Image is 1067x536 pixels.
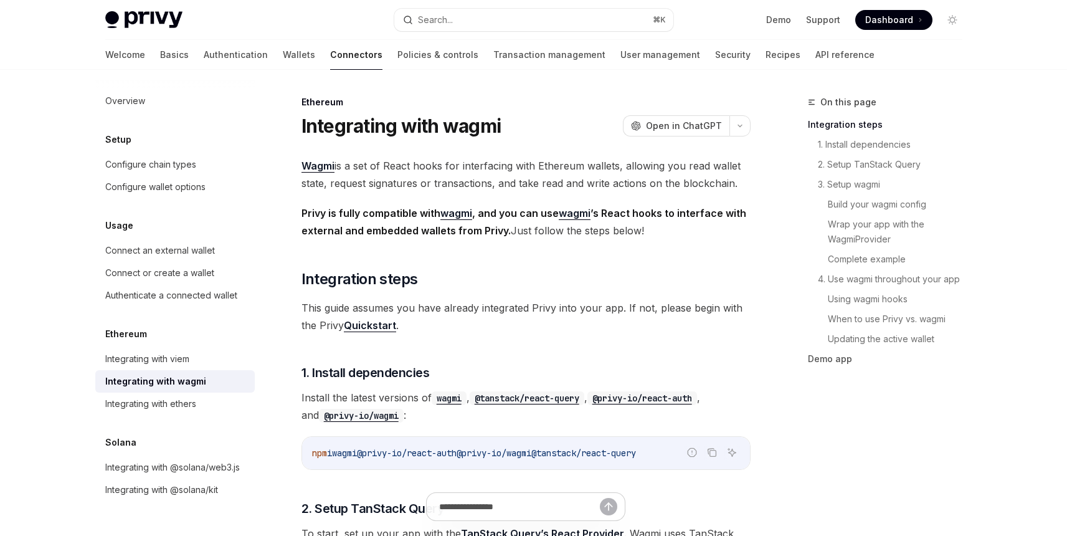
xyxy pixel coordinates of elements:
[301,204,751,239] span: Just follow the steps below!
[684,444,700,461] button: Report incorrect code
[766,14,791,26] a: Demo
[653,15,666,25] span: ⌘ K
[105,266,214,280] div: Connect or create a wallet
[724,444,740,461] button: Ask AI
[828,289,972,309] a: Using wagmi hooks
[95,239,255,262] a: Connect an external wallet
[470,391,584,405] code: @tanstack/react-query
[105,40,145,70] a: Welcome
[95,348,255,370] a: Integrating with viem
[828,309,972,329] a: When to use Privy vs. wagmi
[828,214,972,249] a: Wrap your app with the WagmiProvider
[855,10,932,30] a: Dashboard
[432,391,467,404] a: wagmi
[587,391,697,404] a: @privy-io/react-auth
[319,409,404,421] a: @privy-io/wagmi
[301,299,751,334] span: This guide assumes you have already integrated Privy into your app. If not, please begin with the...
[806,14,840,26] a: Support
[470,391,584,404] a: @tanstack/react-query
[95,90,255,112] a: Overview
[105,179,206,194] div: Configure wallet options
[828,249,972,269] a: Complete example
[818,155,972,175] a: 2. Setup TanStack Query
[828,194,972,214] a: Build your wagmi config
[301,115,501,137] h1: Integrating with wagmi
[204,40,268,70] a: Authentication
[646,120,722,132] span: Open in ChatGPT
[820,95,876,110] span: On this page
[344,319,396,332] a: Quickstart
[105,435,136,450] h5: Solana
[160,40,189,70] a: Basics
[301,269,418,289] span: Integration steps
[942,10,962,30] button: Toggle dark mode
[301,389,751,424] span: Install the latest versions of , , , and :
[95,284,255,307] a: Authenticate a connected wallet
[815,40,875,70] a: API reference
[865,14,913,26] span: Dashboard
[105,374,206,389] div: Integrating with wagmi
[301,157,751,192] span: is a set of React hooks for interfacing with Ethereum wallets, allowing you read wallet state, re...
[531,447,636,459] span: @tanstack/react-query
[95,393,255,415] a: Integrating with ethers
[357,447,457,459] span: @privy-io/react-auth
[704,444,720,461] button: Copy the contents from the code block
[394,9,673,31] button: Search...⌘K
[95,456,255,479] a: Integrating with @solana/web3.js
[105,218,133,233] h5: Usage
[766,40,800,70] a: Recipes
[828,329,972,349] a: Updating the active wallet
[105,243,215,258] div: Connect an external wallet
[105,482,218,497] div: Integrating with @solana/kit
[312,447,327,459] span: npm
[397,40,478,70] a: Policies & controls
[808,115,972,135] a: Integration steps
[818,175,972,194] a: 3. Setup wagmi
[95,262,255,284] a: Connect or create a wallet
[620,40,700,70] a: User management
[105,396,196,411] div: Integrating with ethers
[818,135,972,155] a: 1. Install dependencies
[301,207,746,237] strong: Privy is fully compatible with , and you can use ’s React hooks to interface with external and em...
[301,96,751,108] div: Ethereum
[105,132,131,147] h5: Setup
[330,40,382,70] a: Connectors
[283,40,315,70] a: Wallets
[440,207,472,220] a: wagmi
[301,160,334,173] a: Wagmi
[319,409,404,423] code: @privy-io/wagmi
[715,40,751,70] a: Security
[808,349,972,369] a: Demo app
[818,269,972,289] a: 4. Use wagmi throughout your app
[559,207,590,220] a: wagmi
[301,364,430,381] span: 1. Install dependencies
[432,391,467,405] code: wagmi
[105,11,183,29] img: light logo
[95,479,255,501] a: Integrating with @solana/kit
[95,370,255,393] a: Integrating with wagmi
[623,115,729,136] button: Open in ChatGPT
[95,176,255,198] a: Configure wallet options
[105,288,237,303] div: Authenticate a connected wallet
[493,40,605,70] a: Transaction management
[95,153,255,176] a: Configure chain types
[327,447,332,459] span: i
[587,391,697,405] code: @privy-io/react-auth
[105,157,196,172] div: Configure chain types
[457,447,531,459] span: @privy-io/wagmi
[600,498,617,515] button: Send message
[105,327,147,342] h5: Ethereum
[105,460,240,475] div: Integrating with @solana/web3.js
[105,352,189,366] div: Integrating with viem
[418,12,453,27] div: Search...
[105,93,145,108] div: Overview
[332,447,357,459] span: wagmi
